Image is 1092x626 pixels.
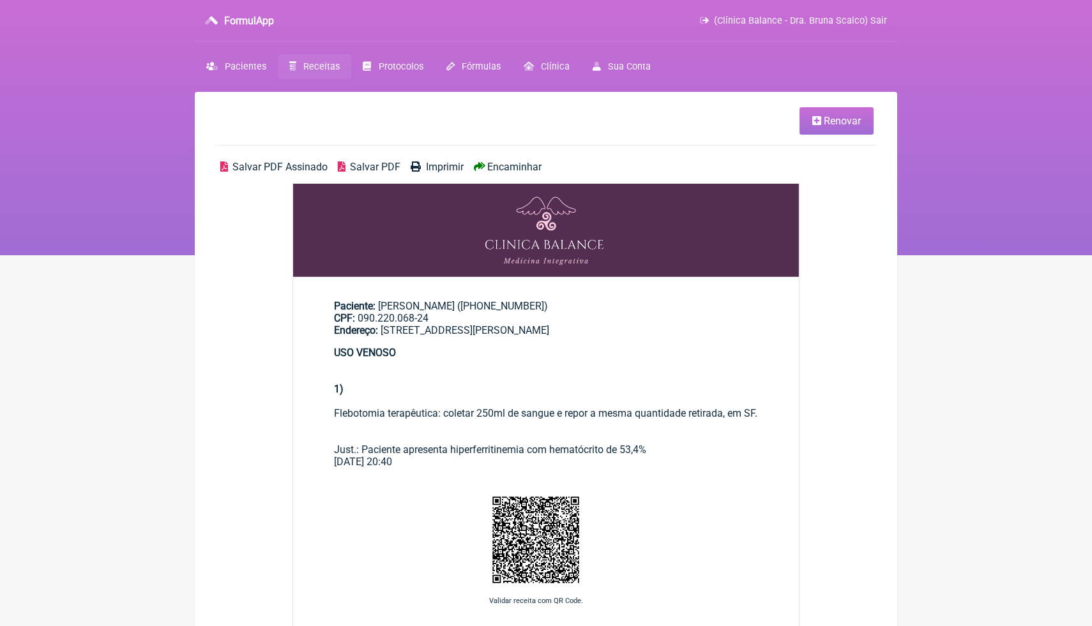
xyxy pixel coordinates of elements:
[474,161,542,173] a: Encaminhar
[541,61,570,72] span: Clínica
[581,54,662,79] a: Sua Conta
[512,54,581,79] a: Clínica
[334,312,355,324] span: CPF:
[293,184,799,277] img: OHRMBDAMBDLv2SiBD+EP9LuaQDBICIzAAAAAAAAAAAAAAAAAAAAAAAEAM3AEAAAAAAAAAAAAAAAAAAAAAAAAAAAAAYuAOAAAA...
[334,347,396,359] strong: USO VENOSO
[334,300,375,312] span: Paciente:
[800,107,874,135] a: Renovar
[334,371,758,419] div: Flebotomia terapêutica: coletar 250ml de sangue e repor a mesma quantidade retirada, em SF.
[608,61,651,72] span: Sua Conta
[824,115,861,127] span: Renovar
[224,15,274,27] h3: FormulApp
[334,419,758,456] div: Just.: Paciente apresenta hiperferritinemia com hematócrito de 53,4%
[334,383,344,395] strong: 1)
[714,15,887,26] span: (Clínica Balance - Dra. Bruna Scalco) Sair
[195,54,278,79] a: Pacientes
[220,161,328,173] a: Salvar PDF Assinado
[487,161,542,173] span: Encaminhar
[303,61,340,72] span: Receitas
[338,161,400,173] a: Salvar PDF
[700,15,887,26] a: (Clínica Balance - Dra. Bruna Scalco) Sair
[379,61,423,72] span: Protocolos
[435,54,512,79] a: Fórmulas
[350,161,400,173] span: Salvar PDF
[334,324,758,336] div: [STREET_ADDRESS][PERSON_NAME]
[411,161,463,173] a: Imprimir
[462,61,501,72] span: Fórmulas
[351,54,434,79] a: Protocolos
[426,161,464,173] span: Imprimir
[488,492,584,588] img: SYjyq1uIbaE621Hlqwi3e2J9Ljz1wDNqswQv0bSicqxrRTLROxlNHqUsSI2oXYfam87ciBT6NcVF70Vh7cjPRNudfHejRKz1u...
[293,597,778,605] p: Validar receita com QR Code.
[334,456,758,468] div: [DATE] 20:40
[232,161,328,173] span: Salvar PDF Assinado
[334,324,378,336] span: Endereço:
[334,312,758,324] div: 090.220.068-24
[334,300,758,336] div: [PERSON_NAME] ([PHONE_NUMBER])
[225,61,266,72] span: Pacientes
[278,54,351,79] a: Receitas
